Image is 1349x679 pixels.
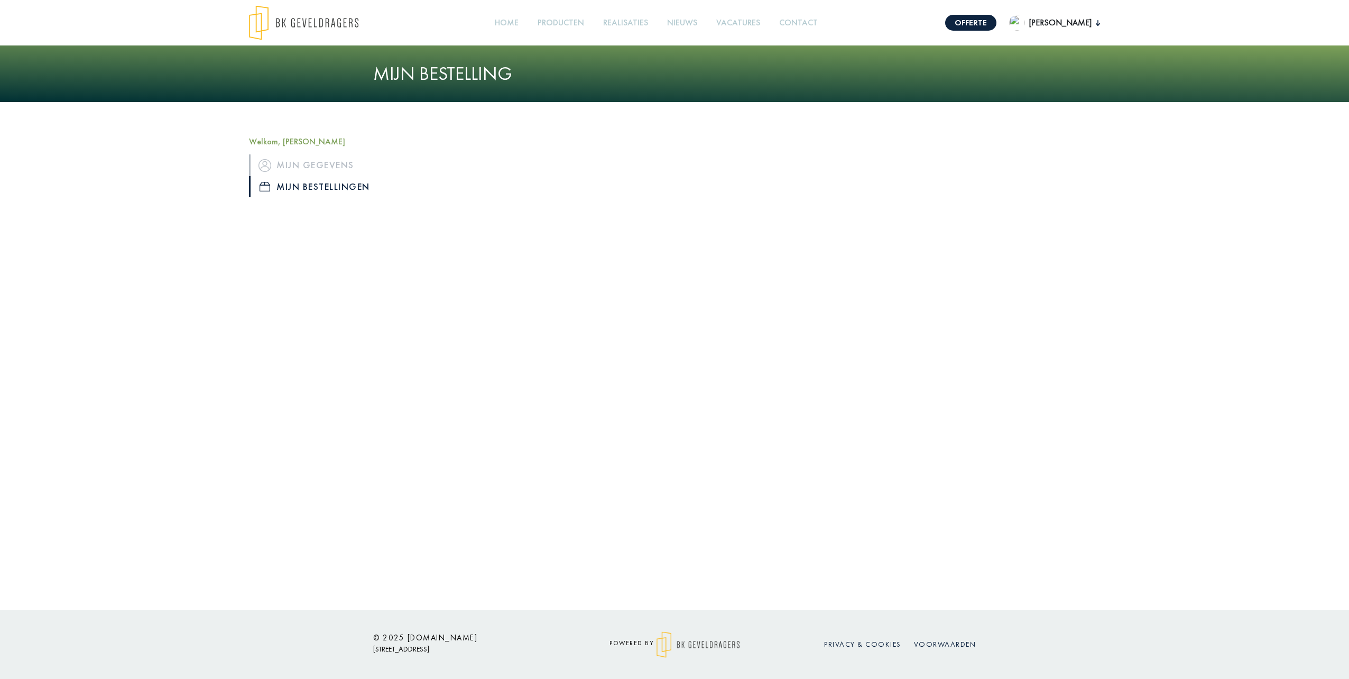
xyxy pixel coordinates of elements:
p: [STREET_ADDRESS] [373,643,563,656]
a: Privacy & cookies [824,639,901,649]
span: [PERSON_NAME] [1025,16,1096,29]
a: Producten [533,11,588,35]
img: undefined [1009,15,1025,31]
a: Vacatures [712,11,764,35]
a: Realisaties [599,11,652,35]
a: Offerte [945,15,996,31]
img: logo [657,631,740,658]
img: icon [258,159,271,172]
div: powered by [579,631,770,658]
img: logo [249,5,358,40]
h6: © 2025 [DOMAIN_NAME] [373,633,563,643]
h5: Welkom, [PERSON_NAME] [249,136,450,146]
a: Voorwaarden [914,639,976,649]
a: Home [491,11,523,35]
a: iconMijn gegevens [249,154,450,176]
button: [PERSON_NAME] [1009,15,1100,31]
a: iconMijn bestellingen [249,176,450,197]
h1: Mijn bestelling [373,62,976,85]
a: Contact [775,11,822,35]
img: icon [260,182,270,191]
a: Nieuws [663,11,701,35]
